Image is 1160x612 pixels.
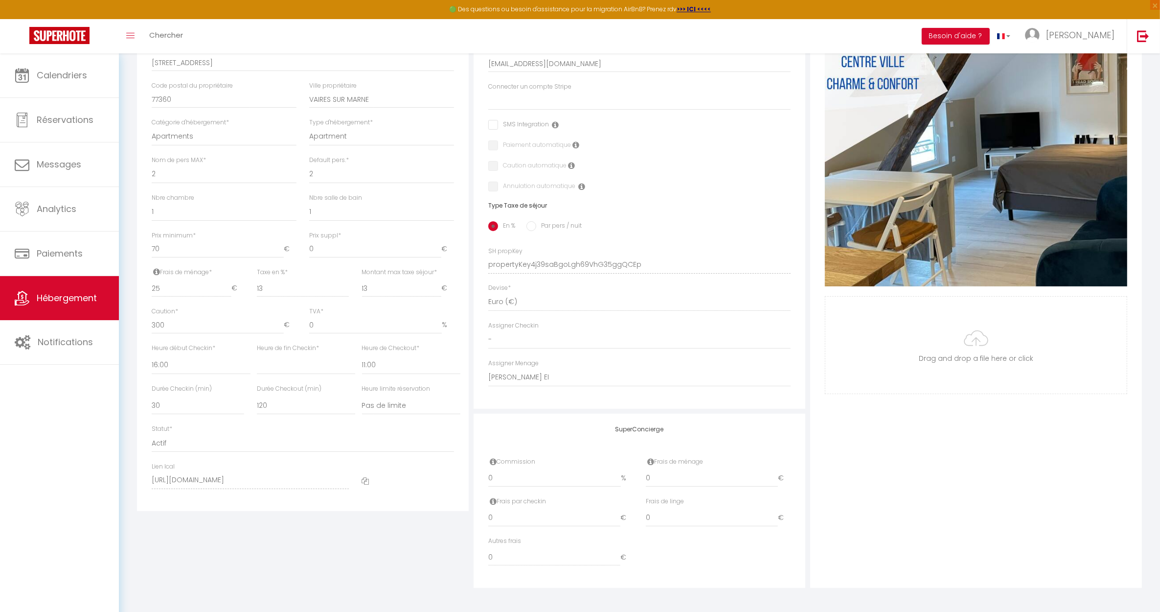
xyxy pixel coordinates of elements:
h6: Type Taxe de séjour [488,202,791,209]
label: Connecter un compte Stripe [488,82,571,92]
label: Caution [152,307,178,316]
label: Ville propriétaire [309,81,357,91]
i: Frais de ménage [647,458,654,466]
span: € [620,548,633,566]
label: Heure limite réservation [362,384,431,394]
span: Paiements [37,247,83,259]
label: Par pers / nuit [536,221,582,232]
label: Paiement automatique [498,141,571,151]
h4: SuperConcierge [488,426,791,433]
span: € [441,240,454,258]
label: Type d'hébergement [309,118,373,127]
a: ... [PERSON_NAME] [1018,19,1127,53]
span: € [778,509,791,527]
span: € [284,316,296,334]
label: Frais par checkin [488,497,546,506]
button: Besoin d'aide ? [922,28,990,45]
label: Commission [488,457,535,467]
label: Durée Checkin (min) [152,384,212,394]
span: Chercher [149,30,183,40]
a: >>> ICI <<<< [677,5,711,13]
label: Frais par checkin [646,497,684,506]
label: SH propKey [488,247,523,256]
span: Messages [37,158,81,170]
label: Code postal du propriétaire [152,81,233,91]
img: Super Booking [29,27,90,44]
span: [PERSON_NAME] [1046,29,1115,41]
span: % [621,470,633,487]
label: Heure début Checkin [152,344,215,353]
span: % [442,316,454,334]
label: Nbre salle de bain [309,193,362,203]
label: input.concierge_other_fees [488,537,521,546]
label: Devise [488,283,511,293]
span: € [441,280,454,297]
span: € [284,240,296,258]
a: Chercher [142,19,190,53]
label: Heure de Checkout [362,344,420,353]
label: Prix suppl [309,231,341,240]
label: Frais de ménage [646,457,703,467]
span: € [778,470,791,487]
label: Prix minimum [152,231,196,240]
label: Nbre chambre [152,193,194,203]
input: Montant max taxe séjour [362,280,441,297]
span: Calendriers [37,69,87,81]
label: Frais de ménage [152,268,212,277]
label: Nom de pers MAX [152,156,206,165]
label: Heure de fin Checkin [257,344,319,353]
label: En % [498,221,515,232]
span: € [231,280,244,297]
span: Hébergement [37,292,97,304]
i: Frais de ménage [153,268,160,276]
label: Catégorie d'hébergement [152,118,229,127]
i: Frais par checkin [490,497,497,505]
label: Assigner Checkin [488,321,539,330]
label: Lien Ical [152,462,175,471]
label: TVA [309,307,323,316]
i: Commission [490,458,497,466]
label: Durée Checkout (min) [257,384,321,394]
span: Analytics [37,203,76,215]
label: Caution automatique [498,161,567,172]
label: Taxe en % [257,268,288,277]
label: Default pers. [309,156,349,165]
label: Statut [152,424,172,434]
span: € [620,509,633,527]
input: Taxe en % [257,280,349,297]
span: Réservations [37,114,93,126]
img: logout [1137,30,1149,42]
label: Assigner Menage [488,359,539,368]
label: Montant max taxe séjour [362,268,437,277]
img: ... [1025,28,1040,43]
span: Notifications [38,336,93,348]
